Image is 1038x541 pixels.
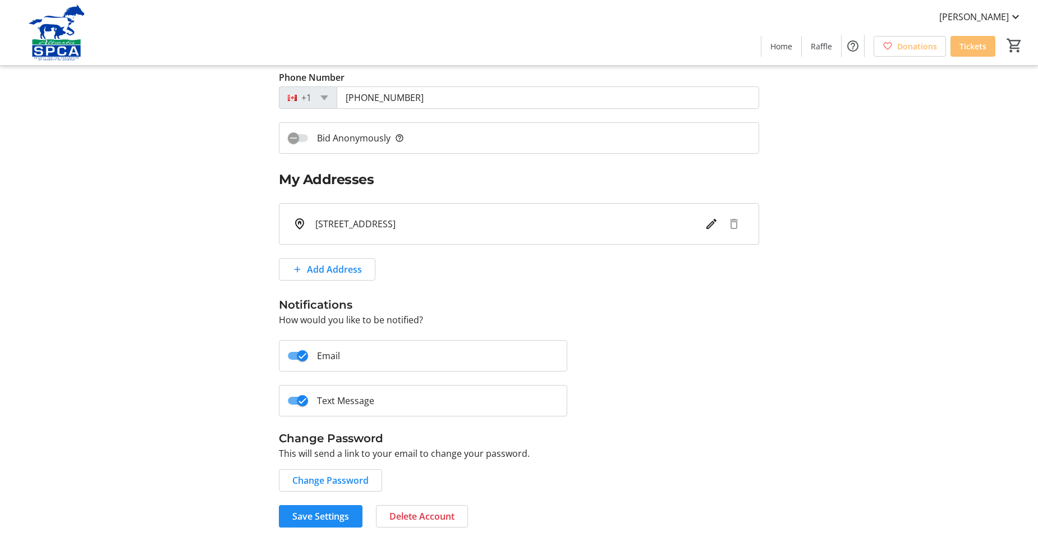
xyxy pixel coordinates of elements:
[842,35,864,57] button: Help
[279,258,375,281] button: Add Address
[959,40,986,52] span: Tickets
[7,4,107,61] img: Alberta SPCA's Logo
[315,217,396,231] span: [STREET_ADDRESS]
[811,40,832,52] span: Raffle
[279,469,382,492] button: Change Password
[939,10,1009,24] span: [PERSON_NAME]
[897,40,937,52] span: Donations
[279,447,759,460] p: This will send a link to your email to change your password.
[930,8,1031,26] button: [PERSON_NAME]
[395,131,404,145] mat-icon: help_outline
[700,213,723,235] button: Edit address
[279,313,759,327] p: How would you like to be notified?
[337,86,759,109] input: (506) 234-5678
[307,263,362,276] span: Add Address
[279,169,759,190] h2: My Addresses
[761,36,801,57] a: Home
[279,296,759,313] h3: Notifications
[308,394,374,407] label: Text Message
[279,71,345,84] label: Phone Number
[279,505,362,528] button: Save Settings
[292,474,369,487] span: Change Password
[292,510,349,523] span: Save Settings
[802,36,841,57] a: Raffle
[279,430,759,447] h3: Change Password
[874,36,946,57] a: Donations
[308,349,340,363] label: Email
[950,36,995,57] a: Tickets
[317,131,404,145] span: Bid Anonymously
[1004,35,1025,56] button: Cart
[770,40,792,52] span: Home
[376,505,468,528] button: Delete Account
[389,510,454,523] span: Delete Account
